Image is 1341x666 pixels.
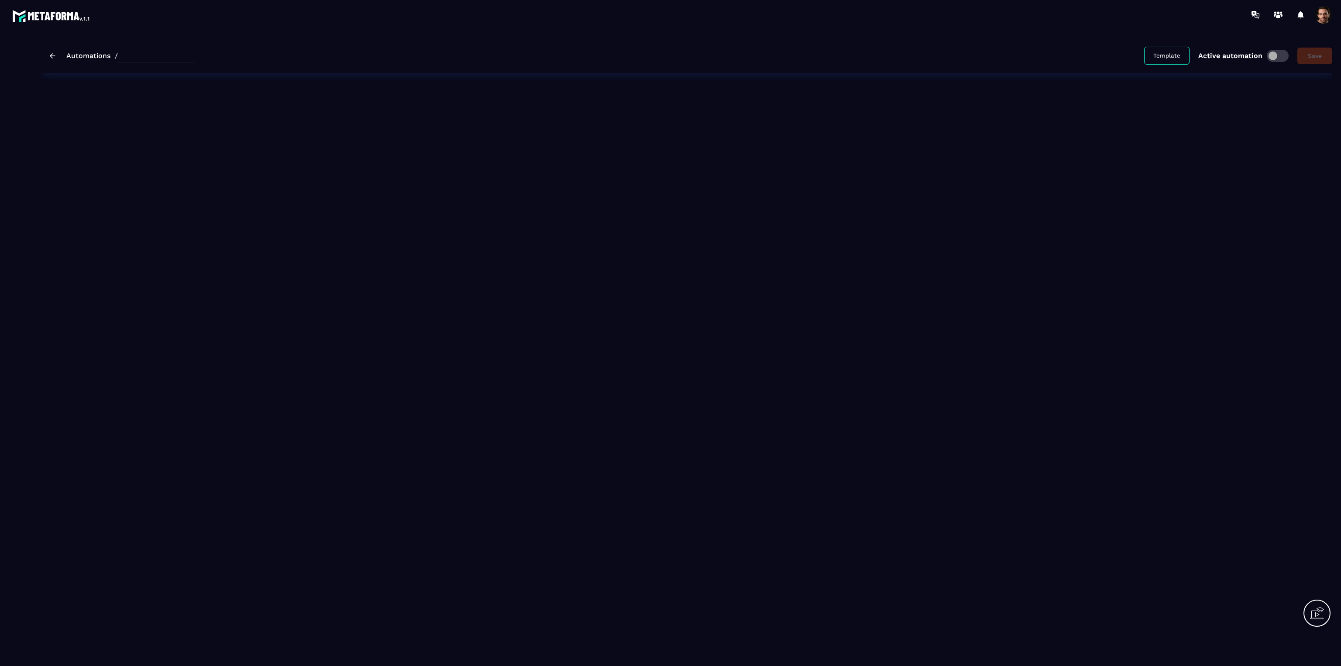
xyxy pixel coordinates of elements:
[1198,51,1262,60] p: Active automation
[12,8,91,24] img: logo
[1144,47,1190,65] button: Template
[115,51,118,60] span: /
[50,53,55,58] img: arrow
[66,51,110,60] a: Automations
